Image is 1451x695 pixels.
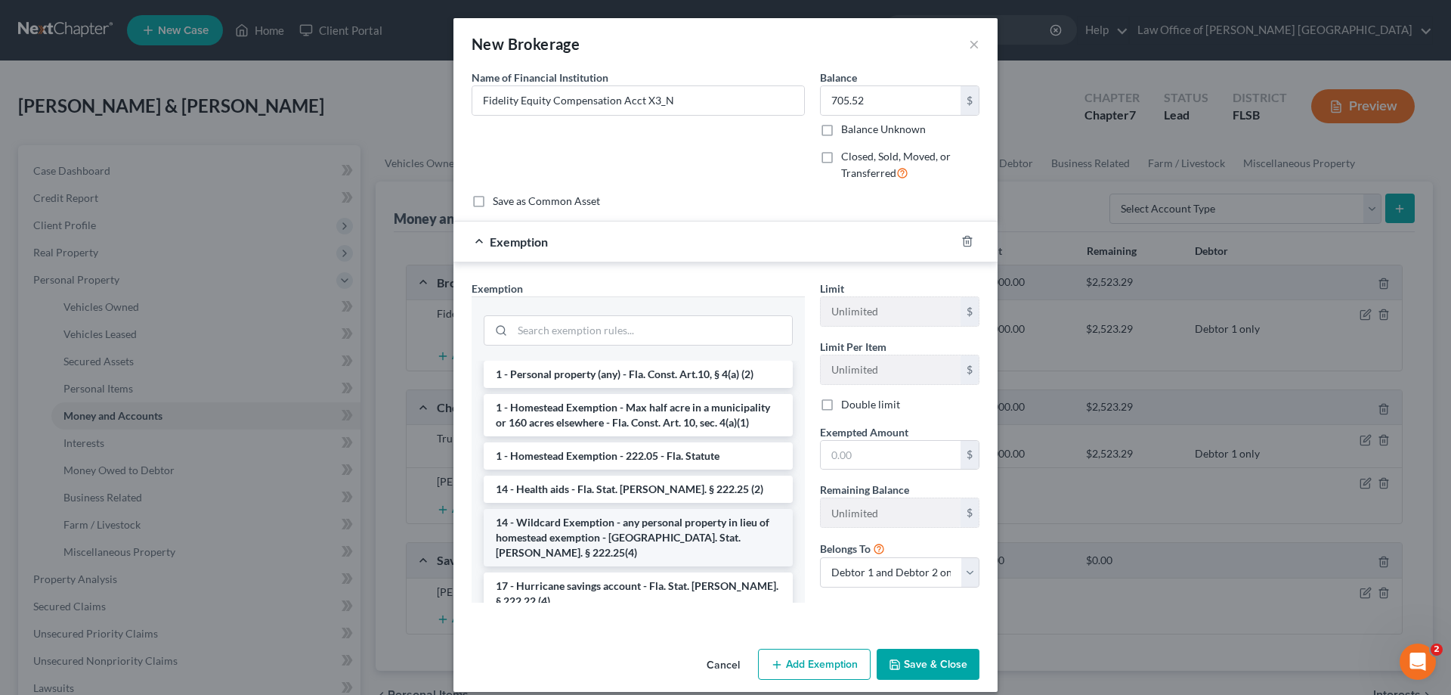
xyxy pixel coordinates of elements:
[841,150,951,179] span: Closed, Sold, Moved, or Transferred
[484,476,793,503] li: 14 - Health aids - Fla. Stat. [PERSON_NAME]. § 222.25 (2)
[484,361,793,388] li: 1 - Personal property (any) - Fla. Const. Art.10, § 4(a) (2)
[758,649,871,681] button: Add Exemption
[820,282,844,295] span: Limit
[961,441,979,470] div: $
[820,542,871,555] span: Belongs To
[820,70,857,85] label: Balance
[969,35,979,53] button: ×
[961,355,979,384] div: $
[472,33,580,54] div: New Brokerage
[484,394,793,436] li: 1 - Homestead Exemption - Max half acre in a municipality or 160 acres elsewhere - Fla. Const. Ar...
[821,498,961,527] input: --
[695,650,752,681] button: Cancel
[821,86,961,115] input: 0.00
[484,442,793,470] li: 1 - Homestead Exemption - 222.05 - Fla. Statute
[1400,644,1436,680] iframe: Intercom live chat
[820,339,886,355] label: Limit Per Item
[1431,644,1443,656] span: 2
[512,316,792,345] input: Search exemption rules...
[961,498,979,527] div: $
[821,297,961,326] input: --
[821,441,961,470] input: 0.00
[841,122,926,137] label: Balance Unknown
[877,649,979,681] button: Save & Close
[841,397,900,412] label: Double limit
[472,86,804,115] input: Enter name...
[484,572,793,615] li: 17 - Hurricane savings account - Fla. Stat. [PERSON_NAME]. § 222.22 (4)
[961,86,979,115] div: $
[490,234,548,249] span: Exemption
[961,297,979,326] div: $
[820,426,908,439] span: Exempted Amount
[472,71,608,84] span: Name of Financial Institution
[484,509,793,566] li: 14 - Wildcard Exemption - any personal property in lieu of homestead exemption - [GEOGRAPHIC_DATA...
[493,194,600,209] label: Save as Common Asset
[821,355,961,384] input: --
[472,282,523,295] span: Exemption
[820,482,909,498] label: Remaining Balance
